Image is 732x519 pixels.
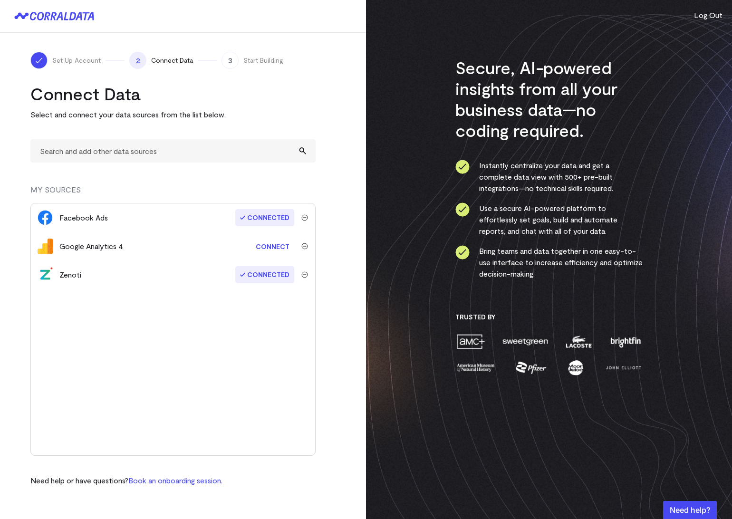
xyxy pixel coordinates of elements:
[604,359,643,376] img: john-elliott-25751c40.png
[455,333,486,350] img: amc-0b11a8f1.png
[455,313,643,321] h3: Trusted By
[565,333,593,350] img: lacoste-7a6b0538.png
[455,160,643,194] li: Instantly centralize your data and get a complete data view with 500+ pre-built integrations—no t...
[38,267,53,282] img: zenoti-2086f9c1.png
[30,109,316,120] p: Select and connect your data sources from the list below.
[59,269,81,280] div: Zenoti
[455,359,496,376] img: amnh-5afada46.png
[59,212,108,223] div: Facebook Ads
[455,160,470,174] img: ico-check-circle-4b19435c.svg
[30,139,316,163] input: Search and add other data sources
[566,359,585,376] img: moon-juice-c312e729.png
[515,359,548,376] img: pfizer-e137f5fc.png
[38,239,53,254] img: google_analytics_4-4ee20295.svg
[52,56,101,65] span: Set Up Account
[243,56,283,65] span: Start Building
[455,245,470,259] img: ico-check-circle-4b19435c.svg
[608,333,643,350] img: brightfin-a251e171.png
[301,243,308,250] img: trash-40e54a27.svg
[455,202,643,237] li: Use a secure AI-powered platform to effortlessly set goals, build and automate reports, and chat ...
[30,83,316,104] h2: Connect Data
[235,209,294,226] span: Connected
[694,10,722,21] button: Log Out
[455,57,643,141] h3: Secure, AI-powered insights from all your business data—no coding required.
[34,56,44,65] img: ico-check-white-5ff98cb1.svg
[151,56,193,65] span: Connect Data
[251,238,294,255] a: Connect
[128,476,222,485] a: Book an onboarding session.
[455,245,643,279] li: Bring teams and data together in one easy-to-use interface to increase efficiency and optimize de...
[38,210,53,225] img: facebook_ads-56946ca1.svg
[455,202,470,217] img: ico-check-circle-4b19435c.svg
[30,184,316,203] div: MY SOURCES
[59,240,123,252] div: Google Analytics 4
[301,271,308,278] img: trash-40e54a27.svg
[235,266,294,283] span: Connected
[30,475,222,486] p: Need help or have questions?
[129,52,146,69] span: 2
[501,333,549,350] img: sweetgreen-1d1fb32c.png
[301,214,308,221] img: trash-40e54a27.svg
[222,52,239,69] span: 3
